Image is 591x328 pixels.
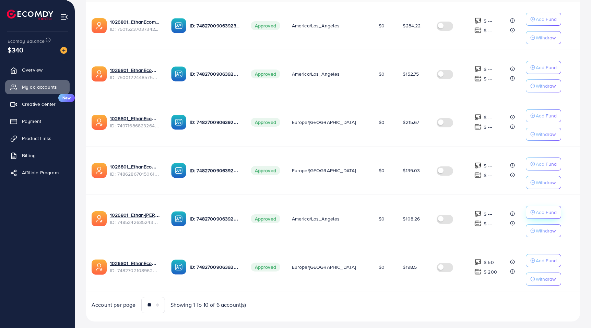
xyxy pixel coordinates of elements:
span: $139.03 [403,167,420,174]
img: ic-ads-acc.e4c84228.svg [92,115,107,130]
p: Withdraw [536,227,556,235]
span: $0 [379,22,385,29]
p: Add Fund [536,208,557,216]
p: ID: 7482700906392305672 [190,215,240,223]
div: <span class='underline'>1026801_EthanEcom-DUYEN_1745570619350</span></br>7497168682326491153 [110,115,160,129]
p: $ --- [484,75,492,83]
span: Approved [251,118,280,127]
div: <span class='underline'>1026801_EthanEcom_1742202367906</span></br>7482702108962275345 [110,260,160,274]
span: Approved [251,21,280,30]
span: $284.22 [403,22,421,29]
h5: Request add funds success! [509,12,583,21]
a: Affiliate Program [5,166,70,179]
button: Withdraw [526,224,561,237]
button: Add Fund [526,157,561,171]
p: Add Fund [536,256,557,265]
span: Creative center [22,101,56,108]
span: ID: 7482702108962275345 [110,267,160,274]
a: 1026801_EthanEcom-THU_1743036964605 [110,163,160,170]
span: Approved [251,214,280,223]
a: 1026801_EthanEcom-THU-US_1746584597542 [110,18,160,25]
img: top-up amount [474,268,482,275]
a: 1026801_EthanEcom_1742202367906 [110,260,160,267]
img: top-up amount [474,123,482,130]
span: $198.5 [403,264,417,270]
p: Add Fund [536,63,557,72]
span: Europe/[GEOGRAPHIC_DATA] [292,167,356,174]
img: ic-ba-acc.ded83a64.svg [171,18,186,33]
button: Withdraw [526,176,561,189]
a: 1026801_EthanEcom-DUYEN_1745570619350 [110,115,160,122]
img: ic-ba-acc.ded83a64.svg [171,115,186,130]
span: Overview [22,66,43,73]
button: Withdraw [526,79,561,92]
span: Showing 1 To 10 of 6 account(s) [170,301,246,309]
div: <span class='underline'>1026801_EthanEcom-THU_1743036964605</span></br>7486286701506101249 [110,163,160,177]
p: $ --- [484,113,492,122]
p: Withdraw [536,178,556,187]
span: Ecomdy Balance [8,38,45,45]
span: America/Los_Angeles [292,215,340,222]
span: $340 [8,45,24,55]
p: ID: 7482700906392305672 [190,118,240,126]
p: $ 50 [484,258,494,266]
button: Withdraw [526,128,561,141]
p: $ --- [484,162,492,170]
span: $0 [379,264,385,270]
span: Europe/[GEOGRAPHIC_DATA] [292,264,356,270]
span: New [58,94,75,102]
span: $108.26 [403,215,420,222]
img: top-up amount [474,162,482,169]
p: Withdraw [536,130,556,138]
p: $ --- [484,219,492,228]
span: ID: 7501523703734288385 [110,26,160,33]
p: Add Fund [536,160,557,168]
span: $0 [379,71,385,77]
a: 1026801_Ethan-[PERSON_NAME]-US_1742793868013 [110,212,160,218]
p: ID: 7482700906392305672 [190,70,240,78]
span: Payment [22,118,41,125]
img: top-up amount [474,258,482,266]
a: Overview [5,63,70,77]
img: top-up amount [474,220,482,227]
img: logo [7,10,53,20]
img: ic-ba-acc.ded83a64.svg [171,66,186,81]
img: menu [60,13,68,21]
span: $0 [379,119,385,126]
button: Add Fund [526,206,561,219]
button: Add Fund [526,109,561,122]
span: Affiliate Program [22,169,59,176]
p: Add Fund [536,112,557,120]
iframe: Chat [562,297,586,323]
span: ID: 7486286701506101249 [110,171,160,177]
img: top-up amount [474,27,482,34]
p: Withdraw [536,82,556,90]
a: My ad accounts [5,80,70,94]
span: $0 [379,167,385,174]
div: <span class='underline'>1026801_Ethan-Tuyen-US_1742793868013</span></br>7485242635243913217 [110,212,160,226]
p: ID: 7482700906392305672 [190,22,240,30]
button: Withdraw [526,31,561,44]
p: $ --- [484,210,492,218]
p: Withdraw [536,34,556,42]
img: ic-ads-acc.e4c84228.svg [92,260,107,275]
p: Withdraw [536,275,556,283]
p: $ --- [484,26,492,35]
a: 1026801_EthanEcom-[PERSON_NAME]-US_1746258338528 [110,67,160,74]
p: $ 200 [484,268,497,276]
span: ID: 7500122448575234049 [110,74,160,81]
img: top-up amount [474,172,482,179]
span: $215.67 [403,119,419,126]
p: $ --- [484,171,492,179]
img: top-up amount [474,210,482,217]
button: Add Fund [526,61,561,74]
img: ic-ba-acc.ded83a64.svg [171,163,186,178]
img: image [60,47,67,54]
span: ID: 7485242635243913217 [110,219,160,226]
span: Approved [251,166,280,175]
span: Approved [251,70,280,78]
img: top-up amount [474,75,482,82]
a: Billing [5,149,70,162]
div: <span class='underline'>1026801_EthanEcom-DUYEN-US_1746258338528</span></br>7500122448575234049 [110,67,160,81]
